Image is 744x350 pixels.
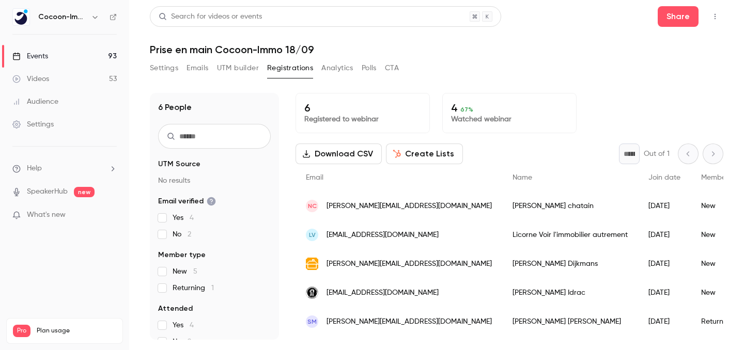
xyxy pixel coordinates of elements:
[190,214,194,221] span: 4
[513,174,532,181] span: Name
[327,201,492,212] span: [PERSON_NAME][EMAIL_ADDRESS][DOMAIN_NAME]
[159,11,262,22] div: Search for videos or events
[502,220,638,249] div: Licorne Voir l'immobilier autrement
[451,114,568,124] p: Watched webinar
[327,259,492,269] span: [PERSON_NAME][EMAIL_ADDRESS][DOMAIN_NAME]
[173,213,194,223] span: Yes
[386,144,463,164] button: Create Lists
[187,60,208,76] button: Emails
[150,43,723,56] h1: Prise en main Cocoon-Immo 18/09
[385,60,399,76] button: CTA
[638,307,691,336] div: [DATE]
[308,201,317,211] span: nc
[158,304,193,314] span: Attended
[158,159,200,169] span: UTM Source
[321,60,353,76] button: Analytics
[296,144,382,164] button: Download CSV
[638,278,691,307] div: [DATE]
[502,249,638,278] div: [PERSON_NAME] Dijkmans
[74,187,95,197] span: new
[27,163,42,174] span: Help
[451,102,568,114] p: 4
[173,283,214,293] span: Returning
[309,230,316,240] span: LV
[460,106,473,113] span: 67 %
[173,337,191,347] span: No
[638,249,691,278] div: [DATE]
[158,101,192,114] h1: 6 People
[188,338,191,345] span: 2
[27,186,68,197] a: SpeakerHub
[648,174,680,181] span: Join date
[502,307,638,336] div: [PERSON_NAME] [PERSON_NAME]
[304,114,421,124] p: Registered to webinar
[267,60,313,76] button: Registrations
[173,229,191,240] span: No
[38,12,87,22] h6: Cocoon-Immo
[638,192,691,220] div: [DATE]
[12,163,117,174] li: help-dropdown-opener
[306,287,318,299] img: biglionejlimmobilier.fr
[362,60,377,76] button: Polls
[658,6,699,27] button: Share
[502,278,638,307] div: [PERSON_NAME] Idrac
[327,288,439,298] span: [EMAIL_ADDRESS][DOMAIN_NAME]
[217,60,259,76] button: UTM builder
[327,316,492,327] span: [PERSON_NAME][EMAIL_ADDRESS][DOMAIN_NAME]
[12,51,48,61] div: Events
[13,325,30,337] span: Pro
[307,317,317,326] span: SM
[12,97,58,107] div: Audience
[304,102,421,114] p: 6
[638,220,691,249] div: [DATE]
[150,60,178,76] button: Settings
[13,9,29,25] img: Cocoon-Immo
[104,211,117,220] iframe: Noticeable Trigger
[37,327,116,335] span: Plan usage
[188,231,191,238] span: 2
[158,250,206,260] span: Member type
[173,320,194,330] span: Yes
[193,268,197,275] span: 5
[327,230,439,241] span: [EMAIL_ADDRESS][DOMAIN_NAME]
[306,258,318,270] img: agencedisc.fr
[502,192,638,220] div: [PERSON_NAME] chatain
[211,284,214,292] span: 1
[12,74,49,84] div: Videos
[644,149,670,159] p: Out of 1
[190,322,194,329] span: 4
[306,174,323,181] span: Email
[158,176,271,186] p: No results
[12,119,54,130] div: Settings
[173,266,197,277] span: New
[27,210,66,220] span: What's new
[158,196,216,206] span: Email verified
